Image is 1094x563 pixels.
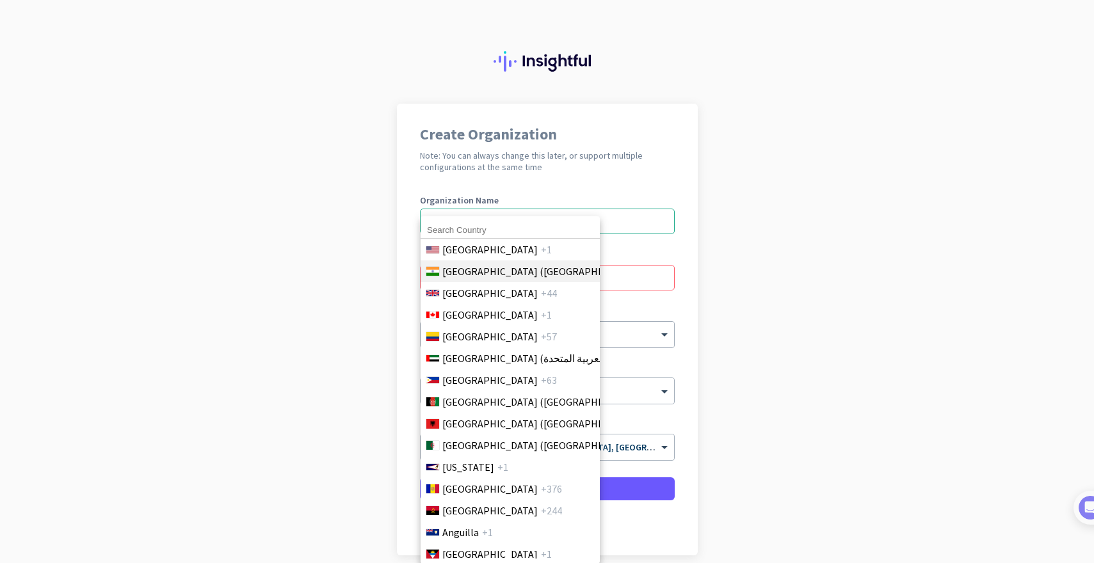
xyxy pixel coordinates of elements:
[442,285,538,301] span: [GEOGRAPHIC_DATA]
[541,285,557,301] span: +44
[442,416,642,431] span: [GEOGRAPHIC_DATA] ([GEOGRAPHIC_DATA])
[442,264,642,279] span: [GEOGRAPHIC_DATA] ([GEOGRAPHIC_DATA])
[442,372,538,388] span: [GEOGRAPHIC_DATA]
[442,242,538,257] span: [GEOGRAPHIC_DATA]
[541,242,552,257] span: +1
[442,459,494,475] span: [US_STATE]
[442,351,645,366] span: [GEOGRAPHIC_DATA] (‫الإمارات العربية المتحدة‬‎)
[442,481,538,496] span: [GEOGRAPHIC_DATA]
[442,394,642,409] span: [GEOGRAPHIC_DATA] (‫[GEOGRAPHIC_DATA]‬‎)
[442,546,538,562] span: [GEOGRAPHIC_DATA]
[482,525,493,540] span: +1
[421,222,600,239] input: Search Country
[541,307,552,322] span: +1
[541,481,562,496] span: +376
[541,546,552,562] span: +1
[442,503,538,518] span: [GEOGRAPHIC_DATA]
[541,503,562,518] span: +244
[442,307,538,322] span: [GEOGRAPHIC_DATA]
[442,329,538,344] span: [GEOGRAPHIC_DATA]
[497,459,508,475] span: +1
[541,329,557,344] span: +57
[541,372,557,388] span: +63
[442,525,479,540] span: Anguilla
[442,438,642,453] span: [GEOGRAPHIC_DATA] (‫[GEOGRAPHIC_DATA]‬‎)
